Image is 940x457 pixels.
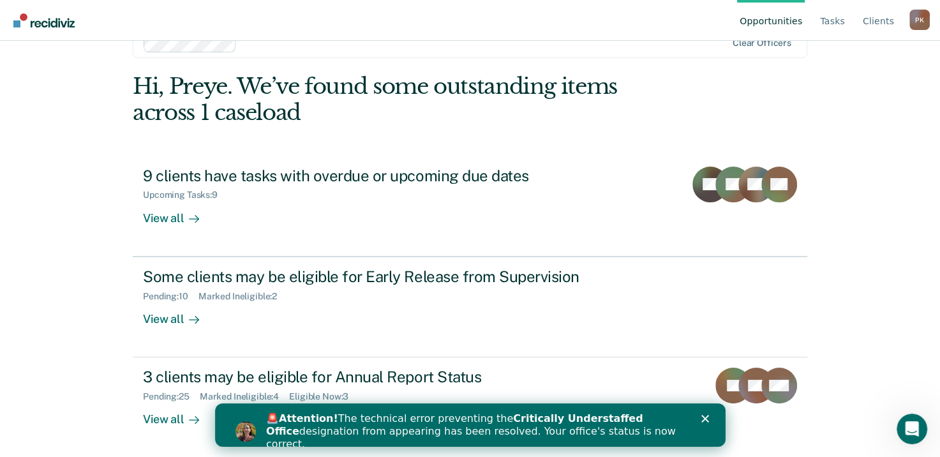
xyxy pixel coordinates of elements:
[143,291,198,302] div: Pending : 10
[143,301,214,326] div: View all
[897,414,927,444] iframe: Intercom live chat
[143,167,591,185] div: 9 clients have tasks with overdue or upcoming due dates
[143,368,591,386] div: 3 clients may be eligible for Annual Report Status
[143,190,228,200] div: Upcoming Tasks : 9
[198,291,287,302] div: Marked Ineligible : 2
[51,9,470,47] div: 🚨 The technical error preventing the designation from appearing has been resolved. Your office's ...
[486,11,499,19] div: Close
[133,73,672,126] div: Hi, Preye. We’ve found some outstanding items across 1 caseload
[133,257,807,357] a: Some clients may be eligible for Early Release from SupervisionPending:10Marked Ineligible:2View all
[143,267,591,286] div: Some clients may be eligible for Early Release from Supervision
[51,9,428,34] b: Critically Understaffed Office
[133,156,807,257] a: 9 clients have tasks with overdue or upcoming due datesUpcoming Tasks:9View all
[143,391,200,402] div: Pending : 25
[733,38,791,49] div: Clear officers
[909,10,930,30] div: P K
[143,200,214,225] div: View all
[215,403,726,447] iframe: Intercom live chat banner
[909,10,930,30] button: Profile dropdown button
[13,13,75,27] img: Recidiviz
[289,391,359,402] div: Eligible Now : 3
[143,402,214,427] div: View all
[200,391,289,402] div: Marked Ineligible : 4
[64,9,123,21] b: Attention!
